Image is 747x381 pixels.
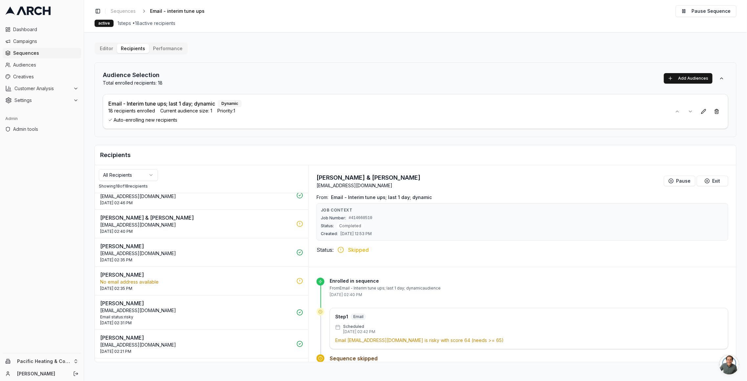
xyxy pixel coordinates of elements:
[99,184,304,189] div: Showing 18 of 18 recipients
[100,334,293,342] p: [PERSON_NAME]
[100,286,132,291] span: [DATE] 02:35 PM
[160,108,212,114] span: Current audience size: 1
[100,222,293,228] p: [EMAIL_ADDRESS][DOMAIN_NAME]
[117,44,149,53] button: Recipients
[330,286,728,291] p: From Email - Interim tune ups; last 1 day; dynamic audience
[335,313,348,320] p: Step 1
[719,355,739,374] div: Open chat
[3,24,81,35] a: Dashboard
[3,83,81,94] button: Customer Analysis
[100,250,293,257] p: [EMAIL_ADDRESS][DOMAIN_NAME]
[100,299,293,307] p: [PERSON_NAME]
[330,292,728,297] p: [DATE] 02:40 PM
[100,314,293,320] div: Email status: risky
[13,50,78,56] span: Sequences
[96,44,117,53] button: Editor
[343,329,375,334] p: [DATE] 02:42 PM
[337,223,364,229] span: Completed
[100,279,293,285] p: No email address available
[100,229,133,234] span: [DATE] 02:40 PM
[100,320,132,326] span: [DATE] 02:31 PM
[100,214,293,222] p: [PERSON_NAME] & [PERSON_NAME]
[331,194,432,201] span: Email - Interim tune ups; last 1 day; dynamic
[95,20,114,27] div: active
[349,215,372,221] span: #414660510
[317,182,420,189] p: [EMAIL_ADDRESS][DOMAIN_NAME]
[217,108,235,114] span: Priority: 1
[108,108,155,114] span: 18 recipients enrolled
[341,231,372,236] span: [DATE] 12:53 PM
[13,38,78,45] span: Campaigns
[3,71,81,82] a: Creatives
[95,267,308,295] button: [PERSON_NAME]No email address available[DATE] 02:35 PM
[3,48,81,58] a: Sequences
[111,8,136,14] span: Sequences
[13,62,78,68] span: Audiences
[17,358,71,364] span: Pacific Heating & Cooling
[71,369,80,378] button: Log out
[343,324,375,329] p: Scheduled
[100,200,133,206] span: [DATE] 02:46 PM
[14,85,71,92] span: Customer Analysis
[13,26,78,33] span: Dashboard
[321,208,724,213] p: Job Context
[100,349,131,354] span: [DATE] 02:21 PM
[321,215,346,221] span: Job Number:
[100,242,293,250] p: [PERSON_NAME]
[100,307,293,314] p: [EMAIL_ADDRESS][DOMAIN_NAME]
[3,60,81,70] a: Audiences
[335,337,723,344] p: Email [EMAIL_ADDRESS][DOMAIN_NAME] is risky with score 64 (needs >= 65)
[149,44,187,53] button: Performance
[108,7,215,16] nav: breadcrumb
[95,295,308,330] button: [PERSON_NAME][EMAIL_ADDRESS][DOMAIN_NAME]Email status:risky[DATE] 02:31 PM
[95,181,308,210] button: [PERSON_NAME][EMAIL_ADDRESS][DOMAIN_NAME][DATE] 02:46 PM
[100,342,293,348] p: [EMAIL_ADDRESS][DOMAIN_NAME]
[664,176,695,186] button: Pause
[3,95,81,106] button: Settings
[3,124,81,134] a: Admin tools
[321,223,334,229] span: Status:
[330,278,728,284] p: Enrolled in sequence
[664,73,713,84] button: Add Audiences
[3,113,81,124] div: Admin
[100,150,731,160] h2: Recipients
[108,117,666,123] span: Auto-enrolling new recipients
[100,193,293,200] p: [EMAIL_ADDRESS][DOMAIN_NAME]
[100,271,293,279] p: [PERSON_NAME]
[348,246,369,254] span: Skipped
[14,97,71,104] span: Settings
[13,126,78,132] span: Admin tools
[17,371,66,377] a: [PERSON_NAME]
[95,238,308,267] button: [PERSON_NAME][EMAIL_ADDRESS][DOMAIN_NAME][DATE] 02:35 PM
[3,36,81,47] a: Campaigns
[95,330,308,358] button: [PERSON_NAME][EMAIL_ADDRESS][DOMAIN_NAME][DATE] 02:21 PM
[330,354,728,362] p: Sequence skipped
[317,246,334,254] span: Status:
[100,257,132,263] span: [DATE] 02:35 PM
[108,100,215,108] p: Email - Interim tune ups; last 1 day; dynamic
[108,7,138,16] a: Sequences
[321,231,338,236] span: Created:
[317,194,328,201] span: From:
[103,70,163,80] h2: Audience Selection
[13,73,78,80] span: Creatives
[95,210,308,238] button: [PERSON_NAME] & [PERSON_NAME][EMAIL_ADDRESS][DOMAIN_NAME][DATE] 02:40 PM
[676,5,736,17] button: Pause Sequence
[118,20,175,27] span: 1 steps • 18 active recipients
[317,173,420,182] h3: [PERSON_NAME] & [PERSON_NAME]
[150,8,205,14] span: Email - interim tune ups
[351,313,366,320] span: Email
[218,100,242,107] div: Dynamic
[3,356,81,367] button: Pacific Heating & Cooling
[697,176,728,186] button: Exit
[103,80,163,86] p: Total enrolled recipients: 18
